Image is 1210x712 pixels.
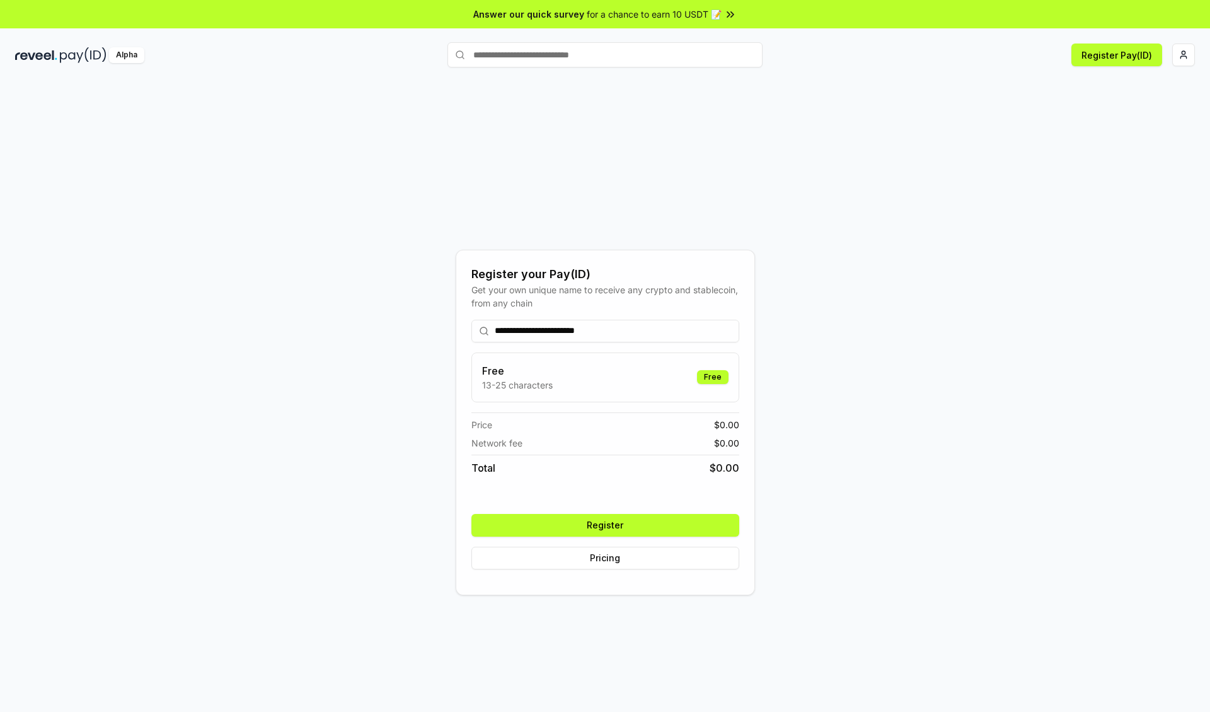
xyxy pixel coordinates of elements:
[471,418,492,431] span: Price
[1071,44,1162,66] button: Register Pay(ID)
[697,370,729,384] div: Free
[482,378,553,392] p: 13-25 characters
[482,363,553,378] h3: Free
[471,460,495,476] span: Total
[473,8,584,21] span: Answer our quick survey
[109,47,144,63] div: Alpha
[471,283,739,310] div: Get your own unique name to receive any crypto and stablecoin, from any chain
[471,436,522,450] span: Network fee
[471,514,739,537] button: Register
[714,418,739,431] span: $ 0.00
[714,436,739,450] span: $ 0.00
[60,47,107,63] img: pay_id
[587,8,722,21] span: for a chance to earn 10 USDT 📝
[15,47,57,63] img: reveel_dark
[710,460,739,476] span: $ 0.00
[471,547,739,569] button: Pricing
[471,266,739,283] div: Register your Pay(ID)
